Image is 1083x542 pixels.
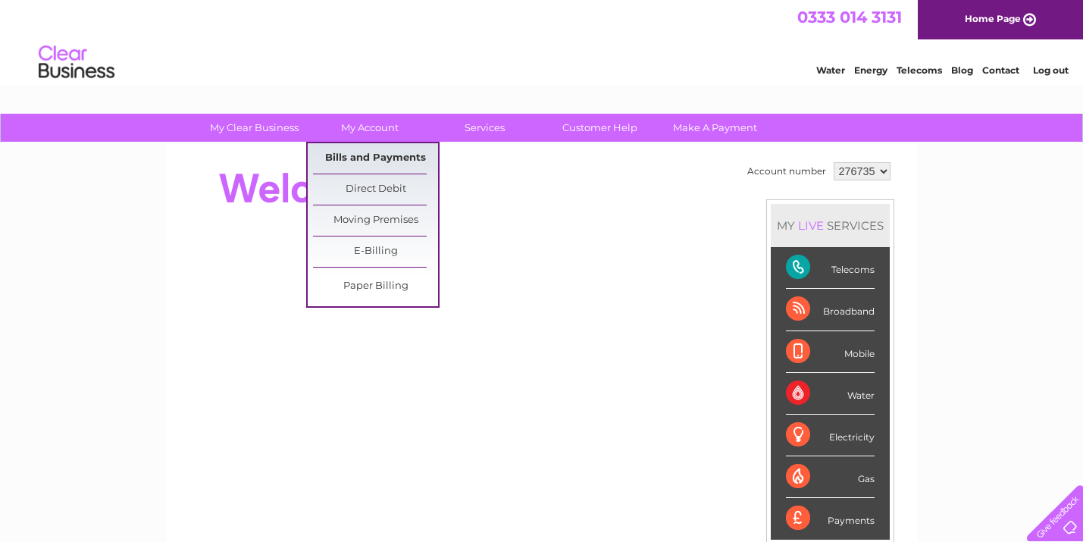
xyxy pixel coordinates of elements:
a: My Clear Business [192,114,317,142]
a: Bills and Payments [313,143,438,174]
a: Contact [982,64,1019,76]
div: Clear Business is a trading name of Verastar Limited (registered in [GEOGRAPHIC_DATA] No. 3667643... [184,8,900,74]
div: Telecoms [786,247,875,289]
a: Telecoms [897,64,942,76]
a: Water [816,64,845,76]
a: Blog [951,64,973,76]
a: Direct Debit [313,174,438,205]
a: Services [422,114,547,142]
td: Account number [743,158,830,184]
div: Broadband [786,289,875,331]
a: Moving Premises [313,205,438,236]
a: Paper Billing [313,271,438,302]
div: MY SERVICES [771,204,890,247]
div: Water [786,373,875,415]
div: Payments [786,498,875,539]
a: E-Billing [313,237,438,267]
div: Electricity [786,415,875,456]
a: Log out [1033,64,1069,76]
div: LIVE [795,218,827,233]
img: logo.png [38,39,115,86]
a: Customer Help [537,114,662,142]
a: Energy [854,64,887,76]
a: My Account [307,114,432,142]
a: 0333 014 3131 [797,8,902,27]
div: Gas [786,456,875,498]
a: Make A Payment [653,114,778,142]
div: Mobile [786,331,875,373]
